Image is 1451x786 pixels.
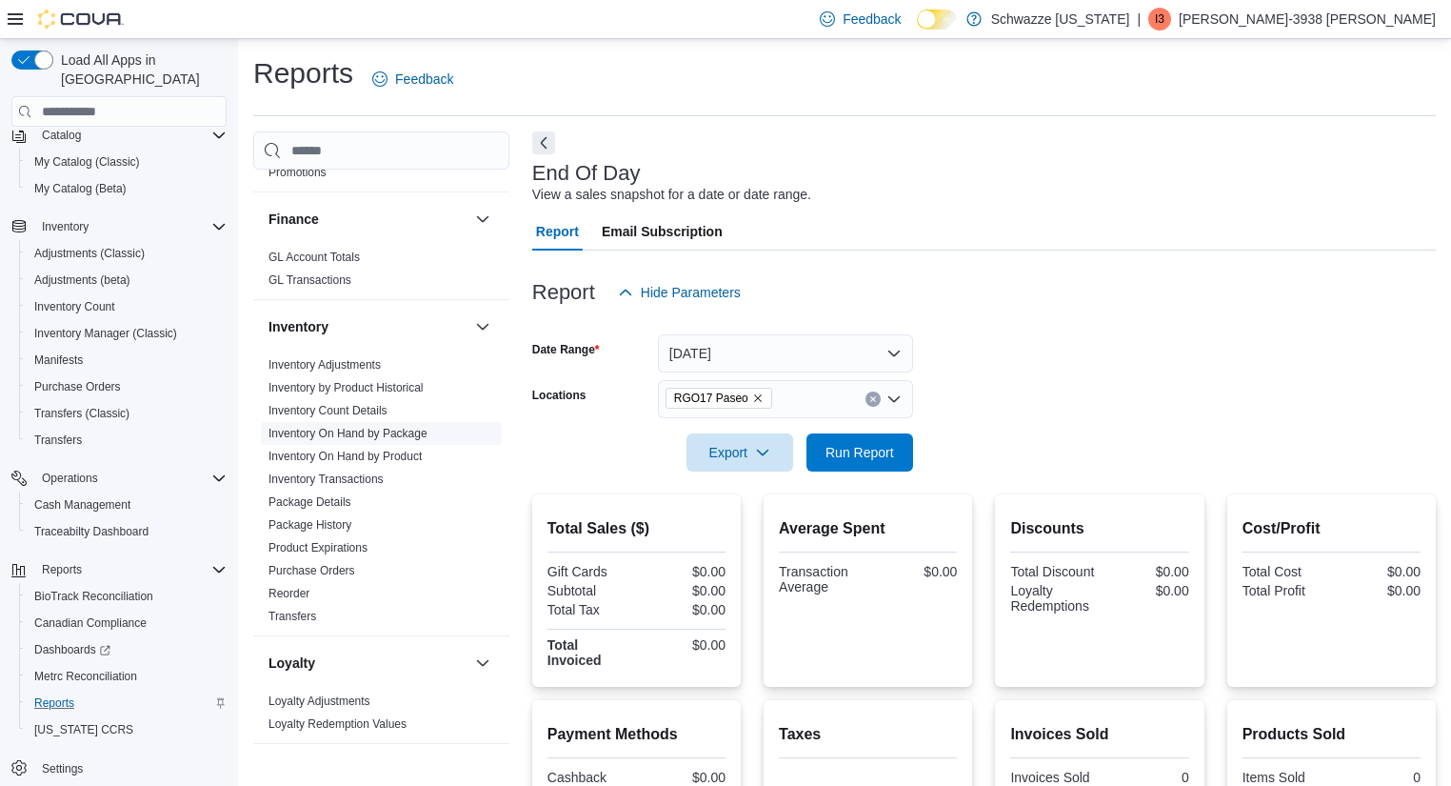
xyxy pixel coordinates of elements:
span: Export [698,433,782,472]
a: Transfers [268,610,316,623]
span: Adjustments (beta) [34,272,130,288]
span: Loyalty Redemption Values [268,716,407,732]
span: Reorder [268,586,309,601]
span: Loyalty Adjustments [268,694,370,709]
a: [US_STATE] CCRS [27,718,141,741]
h2: Total Sales ($) [547,517,725,540]
div: $0.00 [640,770,725,785]
a: Cash Management [27,494,138,516]
span: I3 [1155,8,1164,30]
button: Metrc Reconciliation [19,663,234,690]
h1: Reports [253,54,353,92]
a: Metrc Reconciliation [27,665,145,688]
span: Transfers (Classic) [34,406,129,421]
div: $0.00 [1335,583,1421,598]
span: Metrc Reconciliation [34,669,137,684]
span: Feedback [843,10,901,29]
span: Settings [34,756,227,780]
button: Purchase Orders [19,373,234,400]
span: Product Expirations [268,540,368,555]
span: Catalog [34,124,227,147]
a: Loyalty Redemption Values [268,717,407,731]
div: Loyalty [253,690,509,743]
button: Inventory Manager (Classic) [19,320,234,347]
div: Transaction Average [779,564,865,595]
button: Reports [34,558,89,581]
span: Package History [268,517,351,533]
span: Washington CCRS [27,718,227,741]
div: Gift Cards [547,564,633,579]
button: Transfers [19,427,234,453]
span: Inventory On Hand by Product [268,449,422,464]
span: Canadian Compliance [34,615,147,631]
a: Inventory by Product Historical [268,381,424,394]
button: Settings [4,755,234,782]
span: BioTrack Reconciliation [27,585,227,608]
span: My Catalog (Classic) [34,154,140,170]
a: GL Transactions [268,273,351,287]
span: Manifests [27,349,227,372]
p: Schwazze [US_STATE] [991,8,1130,30]
span: Transfers (Classic) [27,402,227,425]
h3: Finance [268,210,319,229]
div: Loyalty Redemptions [1010,583,1096,614]
button: Finance [471,208,494,231]
span: Reports [34,695,74,711]
h2: Average Spent [779,517,957,540]
button: Export [686,433,793,472]
span: Metrc Reconciliation [27,665,227,688]
a: Reorder [268,587,309,600]
span: Inventory Count [34,299,115,314]
h3: End Of Day [532,162,641,185]
span: Inventory by Product Historical [268,380,424,395]
a: Purchase Orders [27,375,129,398]
span: [US_STATE] CCRS [34,722,133,737]
a: Settings [34,757,90,780]
span: Inventory Transactions [268,472,384,487]
div: $0.00 [872,564,958,579]
p: | [1137,8,1141,30]
span: Operations [42,471,98,486]
div: $0.00 [640,637,725,653]
button: Cash Management [19,492,234,518]
button: Traceabilty Dashboard [19,518,234,545]
label: Locations [532,388,586,403]
div: Inventory [253,353,509,635]
span: Cash Management [27,494,227,516]
label: Date Range [532,342,600,357]
h2: Cost/Profit [1242,517,1421,540]
a: Manifests [27,349,90,372]
button: Operations [4,465,234,492]
button: Inventory Count [19,293,234,320]
div: Items Sold [1242,770,1328,785]
button: Reports [4,556,234,583]
span: Load All Apps in [GEOGRAPHIC_DATA] [53,50,227,89]
div: Total Tax [547,602,633,617]
a: Dashboards [27,638,118,661]
a: Adjustments (beta) [27,269,138,292]
span: Inventory Count Details [268,403,388,418]
div: Isaac-3938 Holliday [1148,8,1171,30]
span: Inventory Adjustments [268,357,381,373]
span: Catalog [42,128,81,143]
h2: Payment Methods [547,723,725,746]
a: Package History [268,518,351,532]
img: Cova [38,10,124,29]
div: Total Cost [1242,564,1328,579]
span: My Catalog (Beta) [27,177,227,200]
button: Reports [19,690,234,716]
input: Dark Mode [917,10,957,30]
a: Inventory Transactions [268,473,384,486]
button: [DATE] [658,334,913,373]
button: Inventory [4,213,234,240]
span: Feedback [395,70,453,89]
span: Transfers [27,429,227,452]
a: Promotions [268,166,327,179]
h2: Taxes [779,723,957,746]
span: Settings [42,761,83,776]
a: My Catalog (Beta) [27,177,134,200]
span: Promotions [268,165,327,180]
div: Total Discount [1010,564,1096,579]
span: Purchase Orders [34,379,121,394]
